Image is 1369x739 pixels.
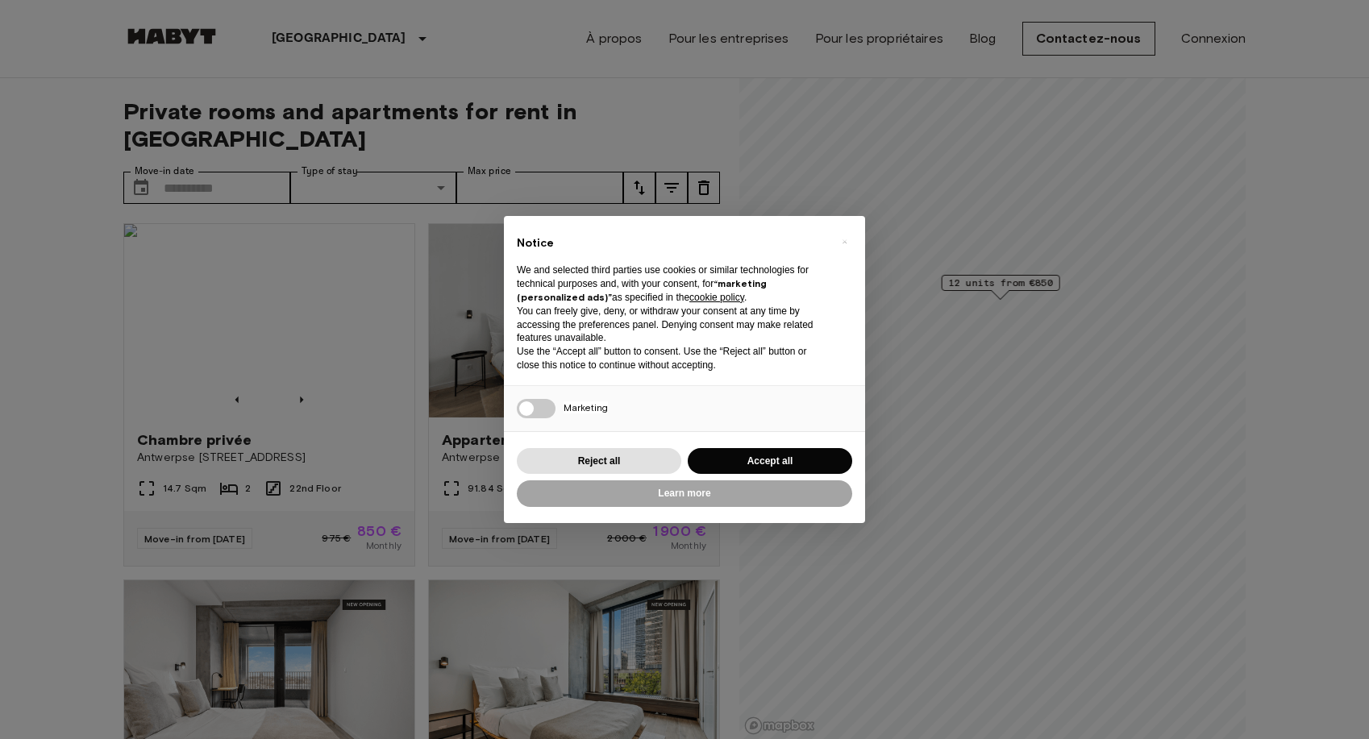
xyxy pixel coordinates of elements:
strong: “marketing (personalized ads)” [517,277,767,303]
p: We and selected third parties use cookies or similar technologies for technical purposes and, wit... [517,264,826,304]
span: Marketing [564,401,608,413]
button: Accept all [688,448,852,475]
button: Learn more [517,480,852,507]
span: × [842,232,847,251]
h2: Notice [517,235,826,251]
p: You can freely give, deny, or withdraw your consent at any time by accessing the preferences pane... [517,305,826,345]
button: Close this notice [831,229,857,255]
p: Use the “Accept all” button to consent. Use the “Reject all” button or close this notice to conti... [517,345,826,372]
a: cookie policy [689,292,744,303]
button: Reject all [517,448,681,475]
